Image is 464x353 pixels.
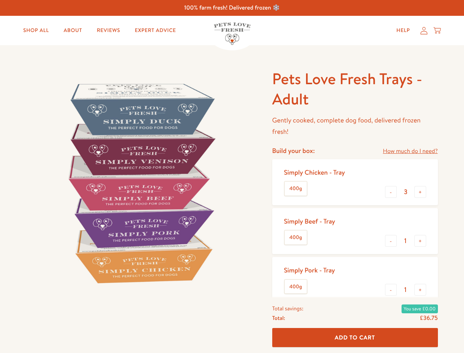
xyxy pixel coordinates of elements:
button: - [385,186,397,198]
label: 400g [285,231,307,245]
button: - [385,235,397,247]
span: Total savings: [272,304,303,313]
label: 400g [285,182,307,196]
button: + [414,235,426,247]
span: Total: [272,313,285,323]
button: + [414,284,426,296]
div: Simply Chicken - Tray [284,168,345,176]
button: - [385,284,397,296]
button: + [414,186,426,198]
a: Reviews [91,23,126,38]
a: Expert Advice [129,23,182,38]
span: £36.75 [420,314,438,322]
img: Pets Love Fresh Trays - Adult [26,69,255,297]
a: Help [391,23,416,38]
a: Shop All [17,23,55,38]
img: Pets Love Fresh [214,22,251,45]
label: 400g [285,280,307,294]
p: Gently cooked, complete dog food, delivered frozen fresh! [272,115,438,137]
a: How much do I need? [383,146,438,156]
div: Simply Beef - Tray [284,217,335,225]
h1: Pets Love Fresh Trays - Adult [272,69,438,109]
h4: Build your box: [272,146,315,155]
a: About [58,23,88,38]
span: Add To Cart [335,334,375,341]
span: You save £0.00 [402,304,438,313]
div: Simply Pork - Tray [284,266,335,274]
button: Add To Cart [272,328,438,347]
